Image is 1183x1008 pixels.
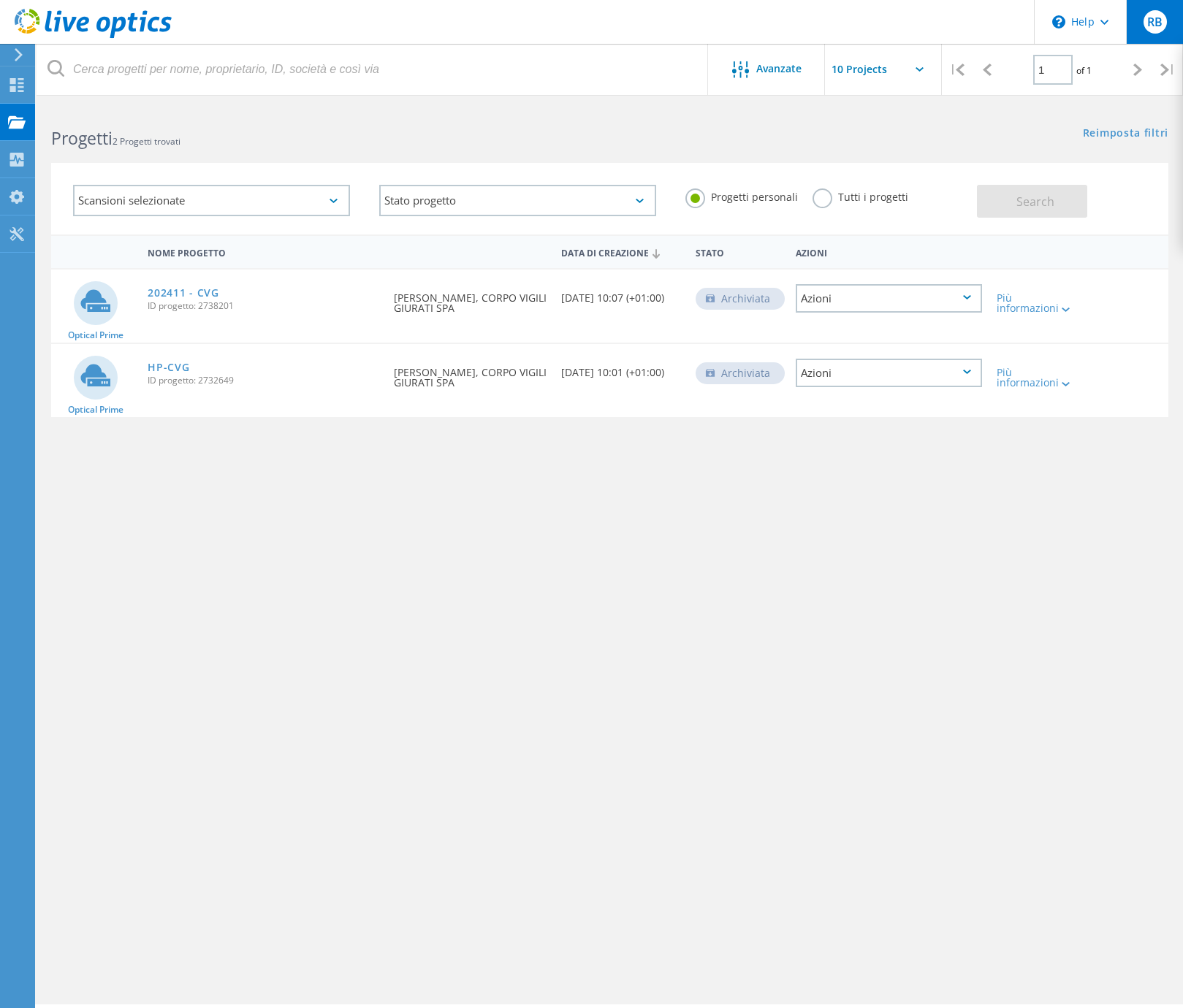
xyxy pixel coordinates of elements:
div: Nome progetto [140,238,386,265]
span: Search [1016,194,1054,210]
div: Stato progetto [379,185,656,216]
span: 2 Progetti trovati [113,135,180,148]
a: HP-CVG [148,362,189,373]
label: Progetti personali [685,188,798,202]
div: Azioni [796,359,982,387]
div: Archiviata [696,288,785,310]
div: | [1153,44,1183,96]
a: Live Optics Dashboard [15,31,172,41]
div: Azioni [796,284,982,313]
input: Cerca progetti per nome, proprietario, ID, società e così via [37,44,709,95]
b: Progetti [51,126,113,150]
div: Più informazioni [997,367,1071,388]
span: ID progetto: 2732649 [148,376,379,385]
div: Stato [688,238,789,265]
label: Tutti i progetti [813,188,908,202]
span: RB [1147,16,1163,28]
div: [DATE] 10:07 (+01:00) [554,270,688,318]
span: Avanzate [756,64,802,74]
span: ID progetto: 2738201 [148,302,379,310]
span: Optical Prime [68,331,123,340]
button: Search [977,185,1087,218]
div: Data di creazione [554,238,688,266]
svg: \n [1052,15,1065,28]
div: [DATE] 10:01 (+01:00) [554,344,688,392]
div: Archiviata [696,362,785,384]
a: 202411 - CVG [148,288,218,298]
div: Scansioni selezionate [73,185,350,216]
span: of 1 [1076,64,1092,77]
span: Optical Prime [68,405,123,414]
div: [PERSON_NAME], CORPO VIGILI GIURATI SPA [387,344,554,402]
a: Reimposta filtri [1083,128,1168,140]
div: Azioni [788,238,989,265]
div: Più informazioni [997,293,1071,313]
div: | [942,44,972,96]
div: [PERSON_NAME], CORPO VIGILI GIURATI SPA [387,270,554,328]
